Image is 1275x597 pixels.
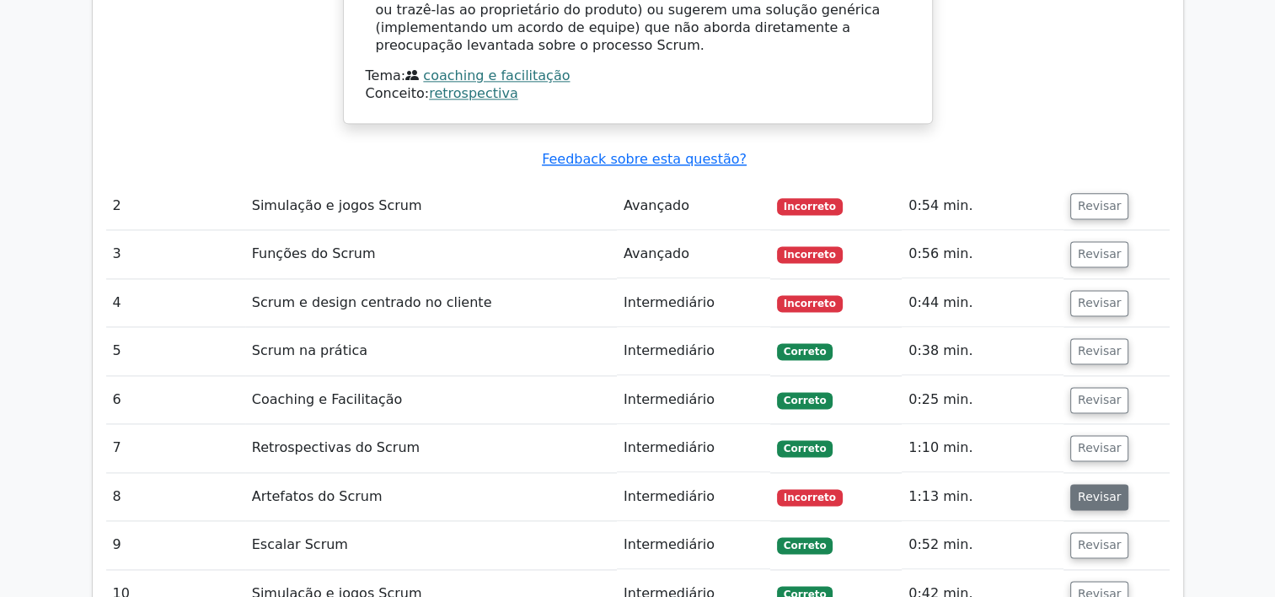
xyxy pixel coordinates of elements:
td: Intermediário [617,424,770,472]
a: retrospectiva [429,85,517,101]
td: 0:56 min. [902,230,1063,278]
td: Intermediário [617,473,770,521]
td: 1:10 min. [902,424,1063,472]
td: 0:54 min. [902,182,1063,230]
td: 6 [106,376,245,424]
td: 0:38 min. [902,327,1063,375]
td: Intermediário [617,279,770,327]
span: Incorreto [777,198,843,215]
span: Incorreto [777,295,843,312]
td: 1:13 min. [902,473,1063,521]
td: 9 [106,521,245,569]
a: coaching e facilitação [423,67,570,83]
td: Intermediário [617,521,770,569]
td: 3 [106,230,245,278]
span: Correto [777,440,833,457]
button: Revisar [1070,387,1129,413]
button: Revisar [1070,484,1129,510]
td: Coaching e Facilitação [245,376,617,424]
span: Correto [777,537,833,554]
td: 0:25 min. [902,376,1063,424]
td: Funções do Scrum [245,230,617,278]
span: Correto [777,343,833,360]
td: 5 [106,327,245,375]
td: Scrum na prática [245,327,617,375]
span: Correto [777,392,833,409]
td: Simulação e jogos Scrum [245,182,617,230]
td: Escalar Scrum [245,521,617,569]
td: Intermediário [617,376,770,424]
a: Feedback sobre esta questão? [542,151,747,167]
button: Revisar [1070,241,1129,267]
font: Conceito: [366,85,518,101]
span: Incorreto [777,489,843,506]
td: Scrum e design centrado no cliente [245,279,617,327]
td: 0:52 min. [902,521,1063,569]
td: Artefatos do Scrum [245,473,617,521]
font: Tema: [366,67,571,83]
span: Incorreto [777,246,843,263]
button: Revisar [1070,290,1129,316]
td: Intermediário [617,327,770,375]
button: Revisar [1070,435,1129,461]
td: 4 [106,279,245,327]
button: Revisar [1070,532,1129,558]
button: Revisar [1070,193,1129,219]
td: 8 [106,473,245,521]
td: 0:44 min. [902,279,1063,327]
td: Retrospectivas do Scrum [245,424,617,472]
td: Avançado [617,182,770,230]
td: 7 [106,424,245,472]
td: Avançado [617,230,770,278]
td: 2 [106,182,245,230]
button: Revisar [1070,338,1129,364]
